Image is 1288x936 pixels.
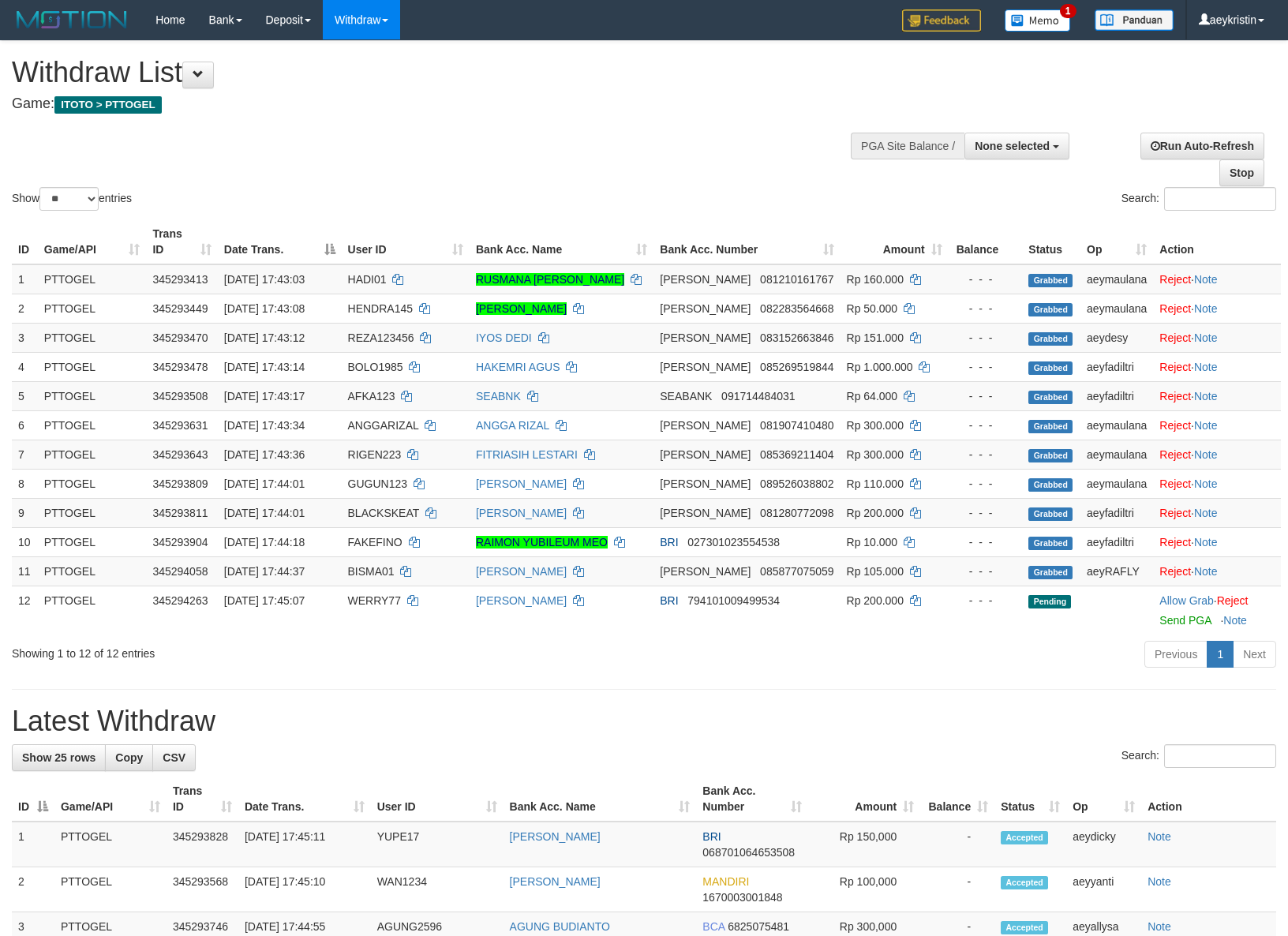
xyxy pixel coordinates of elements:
span: [PERSON_NAME] [660,507,751,519]
span: [PERSON_NAME] [660,331,751,344]
span: ANGGARIZAL [348,419,419,432]
a: [PERSON_NAME] [476,302,567,315]
span: [DATE] 17:43:34 [224,419,305,432]
label: Search: [1121,187,1276,211]
span: HENDRA145 [348,302,413,315]
td: · [1153,264,1281,294]
span: [DATE] 17:43:17 [224,390,305,402]
a: Stop [1219,159,1264,186]
th: ID [12,219,38,264]
td: PTTOGEL [38,410,147,440]
span: [PERSON_NAME] [660,273,751,286]
td: · [1153,323,1281,352]
h1: Withdraw List [12,57,843,88]
span: 345293413 [152,273,208,286]
span: Grabbed [1028,507,1073,521]
td: aeymaulana [1080,469,1153,498]
span: AFKA123 [348,390,395,402]
span: [DATE] 17:45:07 [224,594,305,607]
a: [PERSON_NAME] [476,565,567,578]
a: Next [1233,641,1276,668]
td: PTTOGEL [38,498,147,527]
th: Balance [949,219,1023,264]
a: Note [1194,331,1218,344]
a: [PERSON_NAME] [510,830,601,843]
span: Grabbed [1028,274,1073,287]
td: PTTOGEL [38,469,147,498]
a: 1 [1207,641,1234,668]
span: 345293631 [152,419,208,432]
span: Grabbed [1028,478,1073,492]
select: Showentries [39,187,99,211]
td: 10 [12,527,38,556]
td: PTTOGEL [38,352,147,381]
span: Copy 6825075481 to clipboard [728,920,789,933]
span: GUGUN123 [348,477,407,490]
a: ANGGA RIZAL [476,419,549,432]
th: Op: activate to sort column ascending [1066,777,1141,822]
td: 8 [12,469,38,498]
span: WERRY77 [348,594,401,607]
a: [PERSON_NAME] [476,477,567,490]
span: 345293449 [152,302,208,315]
a: Note [1194,565,1218,578]
a: Note [1194,273,1218,286]
span: Copy 085877075059 to clipboard [760,565,833,578]
td: Rp 100,000 [808,867,920,912]
th: Amount: activate to sort column ascending [841,219,949,264]
th: Date Trans.: activate to sort column descending [218,219,342,264]
span: Grabbed [1028,391,1073,404]
span: Copy 068701064653508 to clipboard [702,846,795,859]
span: 345293811 [152,507,208,519]
td: 2 [12,294,38,323]
td: · [1153,586,1281,635]
span: MANDIRI [702,875,749,888]
span: BCA [702,920,724,933]
a: IYOS DEDI [476,331,532,344]
span: Rp 50.000 [847,302,898,315]
span: BRI [660,594,678,607]
span: ITOTO > PTTOGEL [54,96,162,114]
td: 12 [12,586,38,635]
th: Game/API: activate to sort column ascending [38,219,147,264]
td: aeydesy [1080,323,1153,352]
span: Grabbed [1028,566,1073,579]
span: RIGEN223 [348,448,402,461]
span: Copy 794101009499534 to clipboard [687,594,780,607]
a: Copy [105,744,153,771]
span: 345293478 [152,361,208,373]
span: Grabbed [1028,332,1073,346]
span: BRI [702,830,721,843]
th: Op: activate to sort column ascending [1080,219,1153,264]
td: PTTOGEL [38,586,147,635]
td: aeydicky [1066,822,1141,867]
a: Note [1194,302,1218,315]
td: · [1153,352,1281,381]
span: Copy 027301023554538 to clipboard [687,536,780,548]
div: - - - [955,330,1017,346]
td: PTTOGEL [38,527,147,556]
td: 1 [12,264,38,294]
td: PTTOGEL [38,556,147,586]
a: FITRIASIH LESTARI [476,448,578,461]
span: Rp 105.000 [847,565,904,578]
span: [DATE] 17:44:18 [224,536,305,548]
a: Reject [1159,477,1191,490]
a: [PERSON_NAME] [476,507,567,519]
div: - - - [955,359,1017,375]
span: Copy 081907410480 to clipboard [760,419,833,432]
span: [DATE] 17:44:01 [224,477,305,490]
th: Bank Acc. Number: activate to sort column ascending [653,219,840,264]
span: Grabbed [1028,361,1073,375]
span: [DATE] 17:43:12 [224,331,305,344]
td: [DATE] 17:45:10 [238,867,371,912]
div: - - - [955,301,1017,316]
span: Copy [115,751,143,764]
span: Grabbed [1028,537,1073,550]
td: aeymaulana [1080,410,1153,440]
td: 345293828 [167,822,238,867]
td: aeymaulana [1080,264,1153,294]
a: Reject [1159,565,1191,578]
span: [DATE] 17:43:14 [224,361,305,373]
td: 9 [12,498,38,527]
